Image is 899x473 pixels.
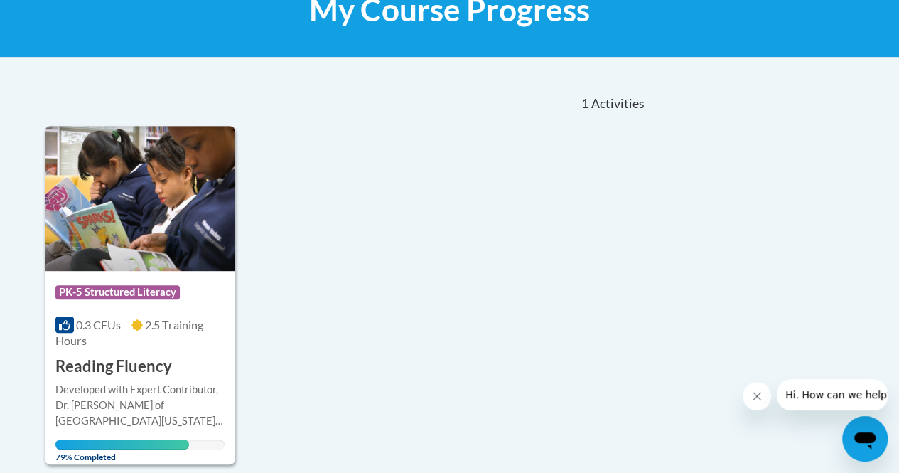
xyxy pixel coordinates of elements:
iframe: Message from company [777,379,888,410]
span: 1 [581,96,588,112]
img: Course Logo [45,126,235,271]
span: 79% Completed [55,440,189,462]
a: Course LogoPK-5 Structured Literacy0.3 CEUs2.5 Training Hours Reading FluencyDeveloped with Exper... [45,126,235,464]
h3: Reading Fluency [55,356,172,378]
div: Developed with Expert Contributor, Dr. [PERSON_NAME] of [GEOGRAPHIC_DATA][US_STATE], [GEOGRAPHIC_... [55,382,225,429]
div: Your progress [55,440,189,450]
span: Activities [591,96,644,112]
span: Hi. How can we help? [9,10,115,21]
span: PK-5 Structured Literacy [55,285,180,299]
span: 0.3 CEUs [76,318,121,331]
iframe: Close message [743,382,771,410]
iframe: Button to launch messaging window [842,416,888,462]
